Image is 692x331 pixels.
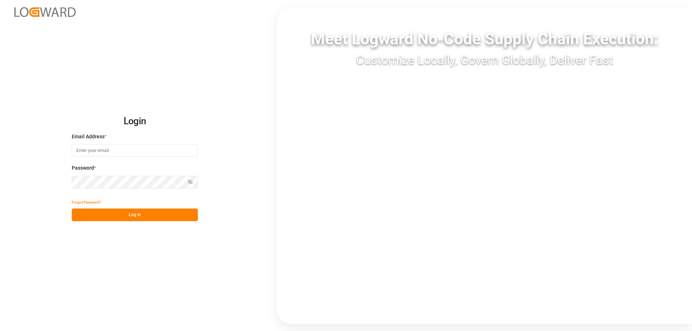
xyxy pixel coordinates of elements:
button: Forgot Password? [72,196,101,209]
img: Logward_new_orange.png [14,7,76,17]
button: Log In [72,209,198,221]
span: Password [72,164,94,172]
div: Meet Logward No-Code Supply Chain Execution: [277,27,692,51]
div: Customize Locally, Govern Globally, Deliver Fast [277,51,692,69]
input: Enter your email [72,144,198,157]
h2: Login [72,110,198,133]
span: Email Address [72,133,105,140]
